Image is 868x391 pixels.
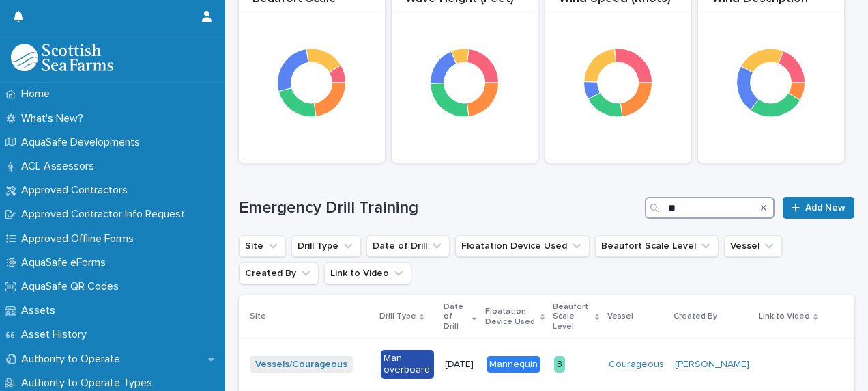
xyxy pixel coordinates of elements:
[16,377,163,390] p: Authority to Operate Types
[11,44,113,71] img: bPIBxiqnSb2ggTQWdOVV
[16,87,61,100] p: Home
[255,359,347,370] a: Vessels/Courageous
[239,198,639,218] h1: Emergency Drill Training
[485,304,537,329] p: Floatation Device Used
[16,280,130,293] p: AquaSafe QR Codes
[553,299,592,334] p: Beaufort Scale Level
[674,309,717,324] p: Created By
[759,309,810,324] p: Link to Video
[445,359,475,370] p: [DATE]
[444,299,469,334] p: Date of Drill
[609,359,664,370] a: Courageous
[805,203,845,213] span: Add New
[16,304,66,317] p: Assets
[16,208,196,221] p: Approved Contractor Info Request
[675,359,749,370] a: [PERSON_NAME]
[16,232,145,245] p: Approved Offline Forms
[16,328,98,341] p: Asset History
[783,197,854,219] a: Add New
[16,112,94,125] p: What's New?
[455,235,590,257] button: Floatation Device Used
[381,350,434,379] div: Man overboard
[16,160,105,173] p: ACL Assessors
[379,309,416,324] p: Drill Type
[239,262,319,284] button: Created By
[366,235,450,257] button: Date of Drill
[16,256,117,269] p: AquaSafe eForms
[595,235,719,257] button: Beaufort Scale Level
[239,235,286,257] button: Site
[291,235,361,257] button: Drill Type
[250,309,266,324] p: Site
[16,353,131,366] p: Authority to Operate
[16,136,151,149] p: AquaSafe Developments
[724,235,782,257] button: Vessel
[487,356,540,373] div: Mannequin
[607,309,633,324] p: Vessel
[645,197,775,219] input: Search
[554,356,565,373] div: 3
[324,262,411,284] button: Link to Video
[239,339,854,390] tr: Vessels/Courageous Man overboard[DATE]Mannequin3Courageous [PERSON_NAME]
[16,184,139,197] p: Approved Contractors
